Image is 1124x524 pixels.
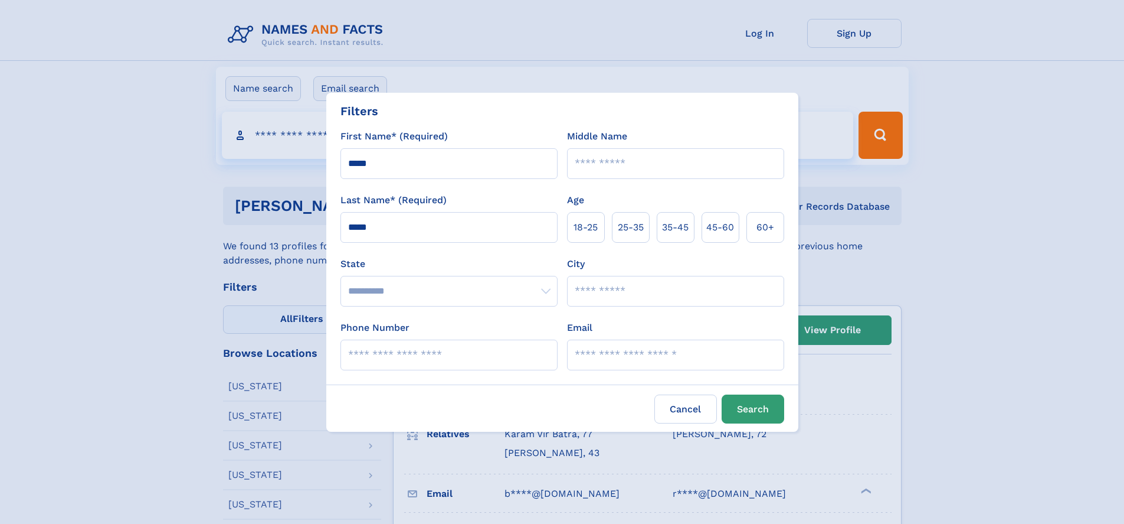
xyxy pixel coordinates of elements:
[340,257,558,271] label: State
[340,321,409,335] label: Phone Number
[567,321,592,335] label: Email
[340,102,378,120] div: Filters
[618,220,644,235] span: 25‑35
[722,395,784,424] button: Search
[340,193,447,207] label: Last Name* (Required)
[654,395,717,424] label: Cancel
[574,220,598,235] span: 18‑25
[340,129,448,144] label: First Name* (Required)
[567,193,584,207] label: Age
[662,220,689,235] span: 35‑45
[756,220,774,235] span: 60+
[706,220,734,235] span: 45‑60
[567,129,627,144] label: Middle Name
[567,257,585,271] label: City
